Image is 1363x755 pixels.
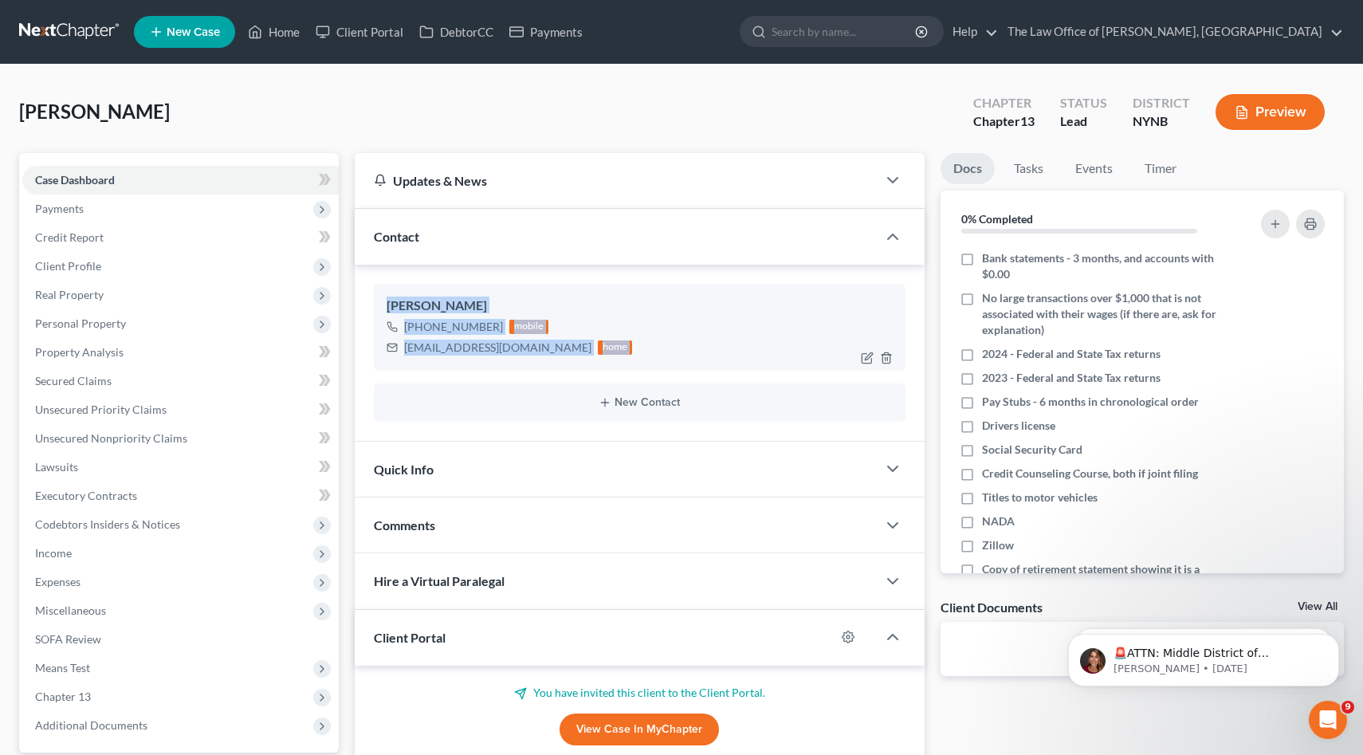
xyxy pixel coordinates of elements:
[35,489,137,502] span: Executory Contracts
[1133,94,1190,112] div: District
[374,685,906,701] p: You have invited this client to the Client Portal.
[167,26,220,38] span: New Case
[982,466,1198,482] span: Credit Counseling Course, both if joint filing
[35,288,104,301] span: Real Property
[35,632,101,646] span: SOFA Review
[941,153,995,184] a: Docs
[982,418,1055,434] span: Drivers license
[1060,112,1107,131] div: Lead
[387,396,894,409] button: New Contact
[35,374,112,387] span: Secured Claims
[22,367,339,395] a: Secured Claims
[982,346,1161,362] span: 2024 - Federal and State Tax returns
[982,442,1082,458] span: Social Security Card
[1309,701,1347,739] iframe: Intercom live chat
[374,172,858,189] div: Updates & News
[982,290,1229,338] span: No large transactions over $1,000 that is not associated with their wages (if there are, ask for ...
[35,431,187,445] span: Unsecured Nonpriority Claims
[19,100,170,123] span: [PERSON_NAME]
[22,482,339,510] a: Executory Contracts
[35,460,78,474] span: Lawsuits
[982,250,1229,282] span: Bank statements - 3 months, and accounts with $0.00
[411,18,501,46] a: DebtorCC
[501,18,591,46] a: Payments
[374,462,434,477] span: Quick Info
[1044,600,1363,712] iframe: Intercom notifications message
[404,319,503,335] div: [PHONE_NUMBER]
[1020,113,1035,128] span: 13
[509,320,549,334] div: mobile
[982,490,1098,505] span: Titles to motor vehicles
[35,517,180,531] span: Codebtors Insiders & Notices
[35,202,84,215] span: Payments
[35,259,101,273] span: Client Profile
[35,604,106,617] span: Miscellaneous
[961,212,1033,226] strong: 0% Completed
[374,517,435,533] span: Comments
[374,229,419,244] span: Contact
[35,317,126,330] span: Personal Property
[982,561,1229,593] span: Copy of retirement statement showing it is a exempt asset if any
[1060,94,1107,112] div: Status
[953,635,1331,651] p: No client documents yet.
[35,546,72,560] span: Income
[374,630,446,645] span: Client Portal
[973,112,1035,131] div: Chapter
[404,340,591,356] div: [EMAIL_ADDRESS][DOMAIN_NAME]
[1000,18,1343,46] a: The Law Office of [PERSON_NAME], [GEOGRAPHIC_DATA]
[982,370,1161,386] span: 2023 - Federal and State Tax returns
[22,223,339,252] a: Credit Report
[22,424,339,453] a: Unsecured Nonpriority Claims
[35,403,167,416] span: Unsecured Priority Claims
[35,575,81,588] span: Expenses
[1216,94,1325,130] button: Preview
[22,453,339,482] a: Lawsuits
[1341,701,1354,714] span: 9
[941,599,1043,615] div: Client Documents
[22,625,339,654] a: SOFA Review
[560,714,719,745] a: View Case in MyChapter
[973,94,1035,112] div: Chapter
[35,230,104,244] span: Credit Report
[35,345,124,359] span: Property Analysis
[35,718,147,732] span: Additional Documents
[240,18,308,46] a: Home
[1001,153,1056,184] a: Tasks
[982,513,1015,529] span: NADA
[22,166,339,195] a: Case Dashboard
[374,573,505,588] span: Hire a Virtual Paralegal
[598,340,633,355] div: home
[1063,153,1125,184] a: Events
[982,537,1014,553] span: Zillow
[22,338,339,367] a: Property Analysis
[308,18,411,46] a: Client Portal
[772,17,917,46] input: Search by name...
[35,690,91,703] span: Chapter 13
[35,661,90,674] span: Means Test
[945,18,998,46] a: Help
[982,394,1199,410] span: Pay Stubs - 6 months in chronological order
[22,395,339,424] a: Unsecured Priority Claims
[1132,153,1189,184] a: Timer
[387,297,894,316] div: [PERSON_NAME]
[35,173,115,187] span: Case Dashboard
[1133,112,1190,131] div: NYNB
